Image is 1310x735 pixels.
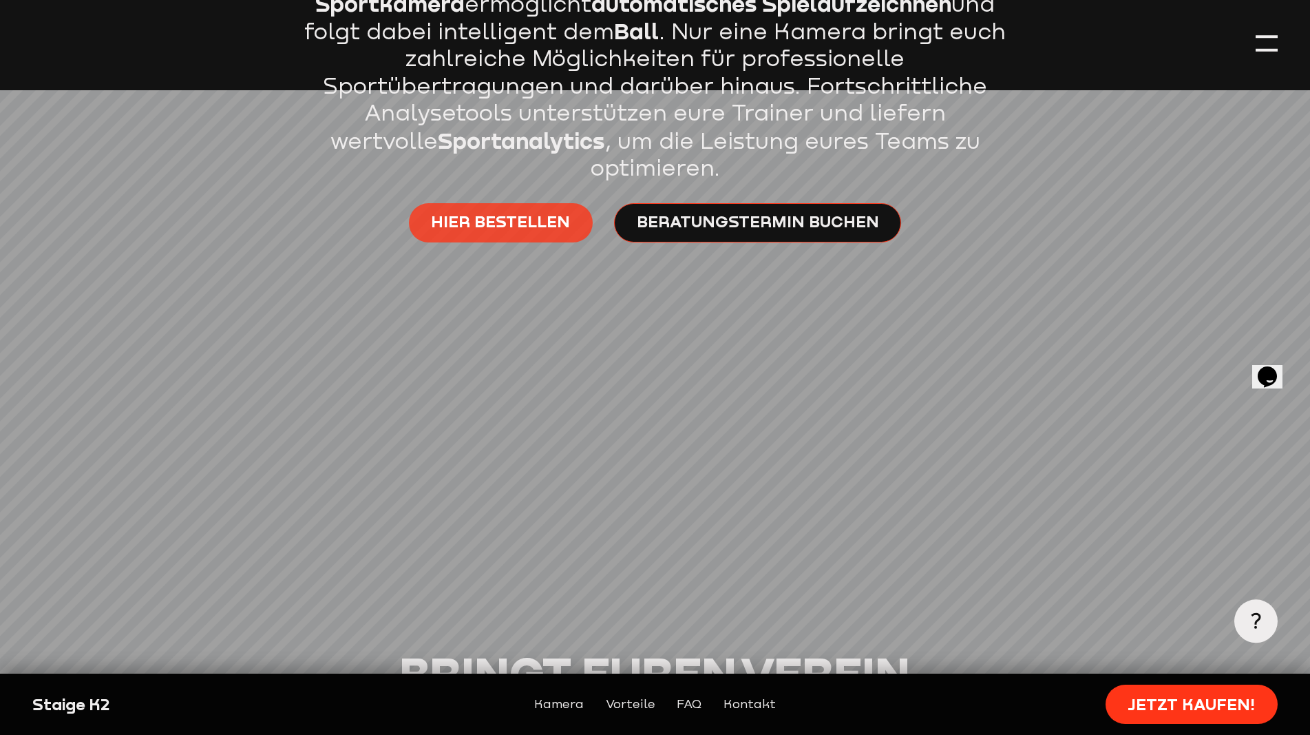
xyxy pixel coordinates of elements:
[1106,685,1278,724] a: Jetzt kaufen!
[677,695,701,714] a: FAQ
[409,203,593,242] a: Hier bestellen
[534,695,584,714] a: Kamera
[399,646,910,700] span: Bringt euren Verein
[614,17,659,44] strong: Ball
[723,695,776,714] a: Kontakt
[431,211,570,233] span: Hier bestellen
[614,203,901,242] a: Beratungstermin buchen
[606,695,655,714] a: Vorteile
[438,127,604,154] strong: Sportanalytics
[637,211,879,233] span: Beratungstermin buchen
[32,694,331,716] div: Staige K2
[1252,347,1296,389] iframe: chat widget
